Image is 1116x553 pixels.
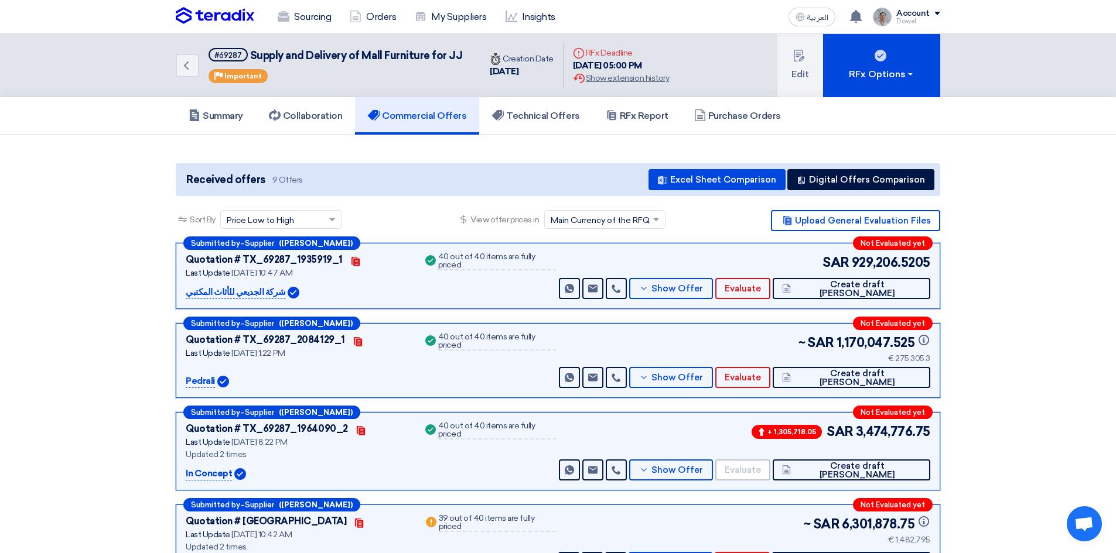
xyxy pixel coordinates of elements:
img: IMG_1753965247717.jpg [873,8,892,26]
span: Evaluate [725,373,761,382]
span: Submitted by [191,239,240,247]
span: 6,301,878.75 [842,514,930,534]
span: Show Offer [651,373,703,382]
span: Submitted by [191,501,240,509]
button: Edit [777,34,823,97]
span: Not Evaluated yet [861,320,925,327]
img: Verified Account [234,468,246,480]
span: Last Update [186,348,230,358]
h5: Summary [189,110,243,122]
div: 39 out of 40 items are fully priced [439,514,556,532]
b: ([PERSON_NAME]) [279,320,353,327]
span: 929,206.5205 [852,253,930,272]
span: Evaluate [725,284,761,293]
span: Submitted by [191,320,240,327]
button: Show Offer [629,459,713,480]
span: SAR [827,422,854,441]
span: Not Evaluated yet [861,501,925,509]
a: Orders [340,4,405,30]
div: Quotation # TX_69287_1935919_1 [186,253,343,267]
p: In Concept [186,467,232,481]
button: Evaluate [715,278,770,299]
button: Show Offer [629,367,713,388]
span: Last Update [186,268,230,278]
div: [DATE] [490,65,554,78]
img: Verified Account [217,376,229,387]
span: Not Evaluated yet [861,239,925,247]
div: 40 out of 40 items are fully priced [438,253,557,270]
a: Commercial Offers [355,97,479,135]
div: 40 out of 40 items are fully priced [438,422,557,439]
button: Create draft [PERSON_NAME] [773,459,930,480]
span: Last Update [186,437,230,447]
span: [DATE] 1:22 PM [231,348,285,358]
h5: Collaboration [269,110,343,122]
span: [DATE] 10:42 AM [231,530,292,540]
button: Upload General Evaluation Files [771,210,940,231]
div: Quotation # [GEOGRAPHIC_DATA] [186,514,346,528]
b: ([PERSON_NAME]) [279,408,353,416]
button: Evaluate [715,367,770,388]
button: العربية [789,8,835,26]
span: Supplier [245,501,274,509]
span: SAR [813,514,840,534]
div: – [183,236,360,250]
button: Show Offer [629,278,713,299]
span: Not Evaluated yet [861,408,925,416]
span: SAR [823,253,849,272]
a: My Suppliers [405,4,496,30]
span: Supplier [245,239,274,247]
div: € 275,305.3 [798,352,930,365]
b: ([PERSON_NAME]) [279,501,353,509]
div: Updated 2 times [186,541,409,553]
span: Create draft [PERSON_NAME] [794,280,921,298]
div: – [183,406,360,419]
span: Show Offer [651,284,703,293]
button: Evaluate [715,459,770,480]
div: – [183,498,360,511]
span: Create draft [PERSON_NAME] [794,462,921,479]
div: Quotation # TX_69287_1964090_2 [186,422,348,436]
div: #69287 [214,51,242,59]
span: ~ [804,514,811,534]
div: [DATE] 05:00 PM [573,59,669,73]
img: Verified Account [288,287,299,298]
h5: Commercial Offers [368,110,466,122]
h5: Supply and Delivery of Mall Furniture for JJ [209,48,462,63]
span: Supplier [245,320,274,327]
h5: RFx Report [606,110,668,122]
div: – [183,317,360,330]
span: SAR [807,333,834,352]
a: Purchase Orders [681,97,794,135]
span: العربية [807,13,828,22]
span: Last Update [186,530,230,540]
span: [DATE] 10:47 AM [231,268,292,278]
span: [DATE] 8:22 PM [231,437,287,447]
span: 1,170,047.525 [837,333,930,352]
span: Supply and Delivery of Mall Furniture for JJ [250,49,463,62]
button: Excel Sheet Comparison [649,169,786,190]
button: Digital Offers Comparison [787,169,934,190]
a: Collaboration [256,97,356,135]
span: Show Offer [651,466,703,475]
span: Create draft [PERSON_NAME] [794,369,921,387]
span: Submitted by [191,408,240,416]
div: Show extension history [573,72,669,84]
span: Price Low to High [227,214,294,226]
span: Supplier [245,408,274,416]
button: Create draft [PERSON_NAME] [773,367,930,388]
div: € 1,482,795 [804,534,930,546]
p: شركة الجديعي للأثاث المكتبي [186,286,285,300]
div: 40 out of 40 items are fully priced [438,333,557,351]
a: Insights [496,4,565,30]
div: Quotation # TX_69287_2084129_1 [186,333,345,347]
div: RFx Options [849,67,915,81]
a: Summary [176,97,256,135]
span: 3,474,776.75 [856,422,930,441]
button: Create draft [PERSON_NAME] [773,278,930,299]
h5: Purchase Orders [694,110,781,122]
a: Technical Offers [479,97,592,135]
p: Pedrali [186,375,215,389]
span: Sort By [190,214,216,226]
span: Received offers [186,172,265,188]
